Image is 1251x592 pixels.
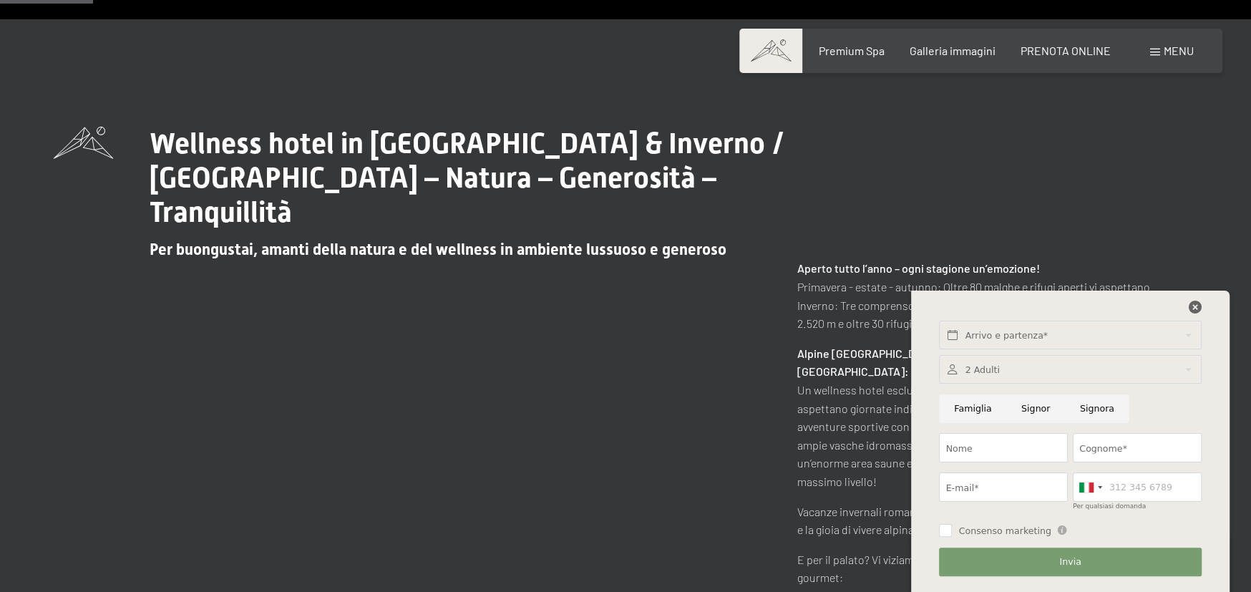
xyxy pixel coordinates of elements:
input: 312 345 6789 [1073,472,1202,502]
strong: Aperto tutto l’anno – ogni stagione un’emozione! [797,261,1040,275]
strong: Alpine [GEOGRAPHIC_DATA] Schwarzenstein in [GEOGRAPHIC_DATA] – [GEOGRAPHIC_DATA]: [797,346,1150,379]
a: PRENOTA ONLINE [1021,44,1111,57]
p: Vacanze invernali romantiche o sogni estivi al sole – qui trovate sicurezza, comfort e la gioia d... [797,503,1197,539]
span: Consenso marketing [958,525,1051,538]
span: Invia [1059,555,1081,568]
span: Menu [1164,44,1194,57]
p: Un wellness hotel esclusivo che soddisfa anche i desideri più esigenti. Qui vi aspettano giornate... [797,344,1197,491]
button: Invia [939,548,1201,577]
span: Wellness hotel in [GEOGRAPHIC_DATA] & Inverno / [GEOGRAPHIC_DATA] – Natura – Generosità – Tranqui... [150,127,785,229]
label: Per qualsiasi domanda [1073,503,1146,510]
span: Per buongustai, amanti della natura e del wellness in ambiente lussuoso e generoso [150,241,726,258]
a: Galleria immagini [910,44,996,57]
div: Italy (Italia): +39 [1074,473,1106,501]
p: Primavera - estate - autunno: Oltre 80 malghe e rifugi aperti vi aspettano. Inverno: Tre comprens... [797,259,1197,332]
a: Premium Spa [818,44,884,57]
